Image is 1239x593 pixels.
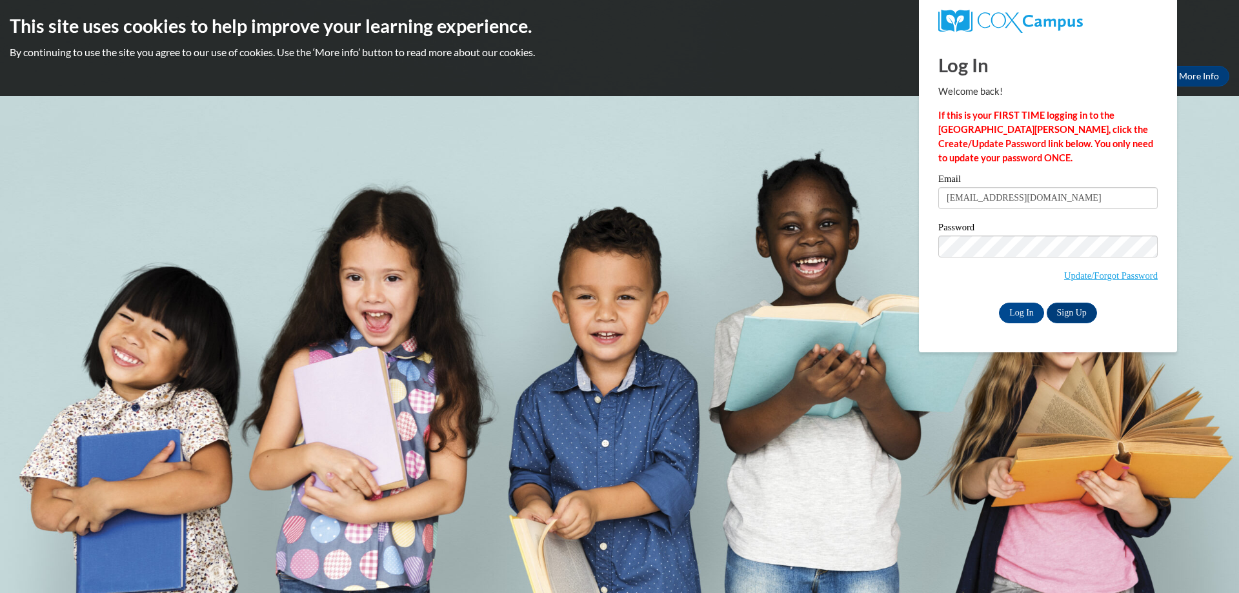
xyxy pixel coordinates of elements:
img: COX Campus [938,10,1083,33]
label: Password [938,223,1158,236]
h1: Log In [938,52,1158,78]
p: Welcome back! [938,85,1158,99]
a: COX Campus [938,10,1158,33]
a: More Info [1169,66,1229,86]
a: Sign Up [1047,303,1097,323]
strong: If this is your FIRST TIME logging in to the [GEOGRAPHIC_DATA][PERSON_NAME], click the Create/Upd... [938,110,1153,163]
input: Log In [999,303,1044,323]
p: By continuing to use the site you agree to our use of cookies. Use the ‘More info’ button to read... [10,45,1229,59]
h2: This site uses cookies to help improve your learning experience. [10,13,1229,39]
a: Update/Forgot Password [1064,270,1158,281]
label: Email [938,174,1158,187]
